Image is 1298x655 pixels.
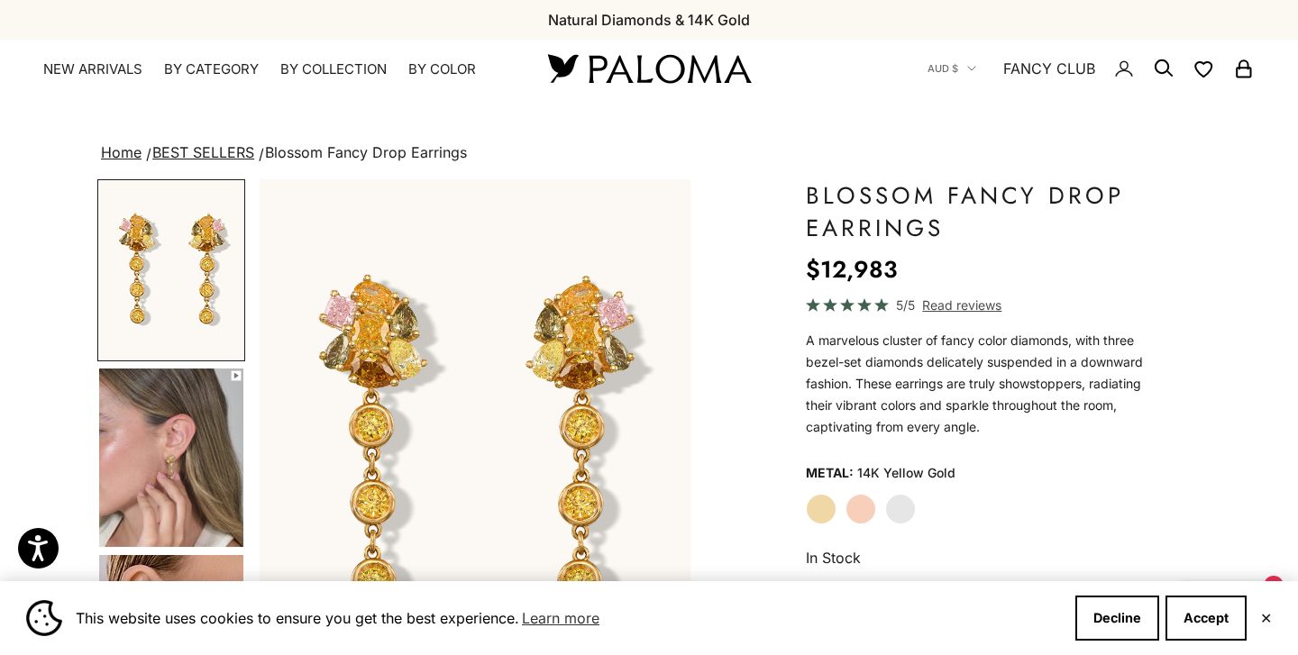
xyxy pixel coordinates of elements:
img: #YellowGold #RoseGold #WhiteGold [99,368,243,547]
img: Cookie banner [26,600,62,636]
span: AUD $ [928,60,958,77]
span: This website uses cookies to ensure you get the best experience. [76,605,1061,632]
span: Blossom Fancy Drop Earrings [265,143,467,161]
nav: Secondary navigation [928,40,1255,97]
summary: By Color [408,60,476,78]
button: AUD $ [928,60,976,77]
img: #YellowGold [99,181,243,359]
nav: breadcrumbs [97,141,1201,166]
nav: Primary navigation [43,60,505,78]
span: Read reviews [922,295,1001,315]
p: A marvelous cluster of fancy color diamonds, with three bezel-set diamonds delicately suspended i... [806,330,1156,438]
a: Learn more [519,605,602,632]
sale-price: $12,983 [806,251,898,287]
legend: Metal: [806,459,854,487]
a: BEST SELLERS [152,143,254,161]
p: In Stock [806,546,1156,569]
a: Home [101,143,142,161]
variant-option-value: 14K Yellow Gold [857,459,955,487]
a: NEW ARRIVALS [43,60,142,78]
button: Accept [1165,596,1247,641]
button: Close [1260,613,1272,623]
summary: By Collection [280,60,387,78]
a: 5/5 Read reviews [806,295,1156,315]
summary: By Category [164,60,259,78]
button: Decline [1075,596,1159,641]
button: Go to item 1 [97,179,245,361]
h1: Blossom Fancy Drop Earrings [806,179,1156,244]
a: FANCY CLUB [1003,57,1095,80]
span: 5/5 [896,295,915,315]
button: Go to item 4 [97,367,245,549]
p: Natural Diamonds & 14K Gold [548,8,750,32]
